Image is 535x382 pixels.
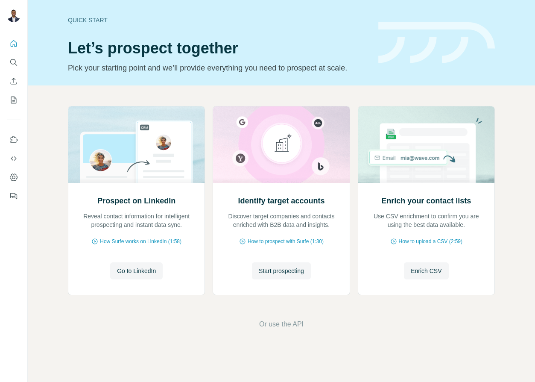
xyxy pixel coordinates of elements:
img: Prospect on LinkedIn [68,106,205,183]
button: Or use the API [259,319,304,329]
button: Quick start [7,36,20,51]
button: Enrich CSV [404,262,448,279]
h2: Prospect on LinkedIn [97,195,175,207]
img: Identify target accounts [213,106,350,183]
h1: Let’s prospect together [68,40,368,57]
img: Avatar [7,9,20,22]
p: Pick your starting point and we’ll provide everything you need to prospect at scale. [68,62,368,74]
button: Search [7,55,20,70]
button: Enrich CSV [7,73,20,89]
span: Go to LinkedIn [117,267,156,275]
p: Discover target companies and contacts enriched with B2B data and insights. [222,212,341,229]
span: Start prospecting [259,267,304,275]
button: Feedback [7,188,20,204]
span: Enrich CSV [411,267,441,275]
button: Dashboard [7,170,20,185]
button: Use Surfe on LinkedIn [7,132,20,147]
span: How to prospect with Surfe (1:30) [248,238,324,245]
span: How Surfe works on LinkedIn (1:58) [100,238,181,245]
h2: Enrich your contact lists [381,195,471,207]
button: Start prospecting [252,262,311,279]
button: Go to LinkedIn [110,262,163,279]
img: Enrich your contact lists [358,106,495,183]
button: My lists [7,92,20,108]
button: Use Surfe API [7,151,20,166]
p: Use CSV enrichment to confirm you are using the best data available. [367,212,486,229]
span: How to upload a CSV (2:59) [399,238,462,245]
img: banner [378,22,495,64]
div: Quick start [68,16,368,24]
p: Reveal contact information for intelligent prospecting and instant data sync. [77,212,196,229]
h2: Identify target accounts [238,195,325,207]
